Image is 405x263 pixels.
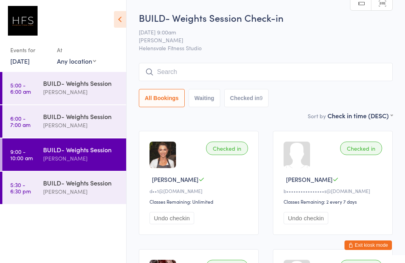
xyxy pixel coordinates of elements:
div: [PERSON_NAME] [43,121,119,130]
div: Events for [10,44,49,57]
a: 5:00 -6:00 amBUILD- Weights Session[PERSON_NAME] [2,72,126,104]
div: Any location [57,57,96,65]
time: 5:00 - 6:00 am [10,82,31,95]
button: All Bookings [139,89,185,107]
div: Classes Remaining: 2 every 7 days [284,198,384,205]
button: Undo checkin [150,212,194,224]
div: Checked in [206,142,248,155]
img: Helensvale Fitness Studio (HFS) [8,6,38,36]
div: BUILD- Weights Session [43,79,119,87]
time: 5:30 - 6:30 pm [10,182,31,194]
span: [PERSON_NAME] [152,175,199,184]
div: Check in time (DESC) [327,111,393,120]
div: Classes Remaining: Unlimited [150,198,250,205]
h2: BUILD- Weights Session Check-in [139,11,393,24]
label: Sort by [308,112,326,120]
span: [PERSON_NAME] [139,36,380,44]
div: 9 [259,95,263,101]
div: BUILD- Weights Session [43,112,119,121]
span: [DATE] 9:00am [139,28,380,36]
button: Exit kiosk mode [344,240,392,250]
a: 9:00 -10:00 amBUILD- Weights Session[PERSON_NAME] [2,138,126,171]
span: Helensvale Fitness Studio [139,44,393,52]
input: Search [139,63,393,81]
div: At [57,44,96,57]
time: 9:00 - 10:00 am [10,148,33,161]
div: d••1@[DOMAIN_NAME] [150,187,250,194]
div: b••••••••••••••••s@[DOMAIN_NAME] [284,187,384,194]
div: BUILD- Weights Session [43,178,119,187]
button: Undo checkin [284,212,328,224]
div: Checked in [340,142,382,155]
a: [DATE] [10,57,30,65]
time: 6:00 - 7:00 am [10,115,30,128]
img: image1693221780.png [150,142,176,168]
div: [PERSON_NAME] [43,87,119,96]
a: 5:30 -6:30 pmBUILD- Weights Session[PERSON_NAME] [2,172,126,204]
button: Checked in9 [224,89,269,107]
div: BUILD- Weights Session [43,145,119,154]
a: 6:00 -7:00 amBUILD- Weights Session[PERSON_NAME] [2,105,126,138]
div: [PERSON_NAME] [43,187,119,196]
div: [PERSON_NAME] [43,154,119,163]
button: Waiting [189,89,220,107]
span: [PERSON_NAME] [286,175,333,184]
